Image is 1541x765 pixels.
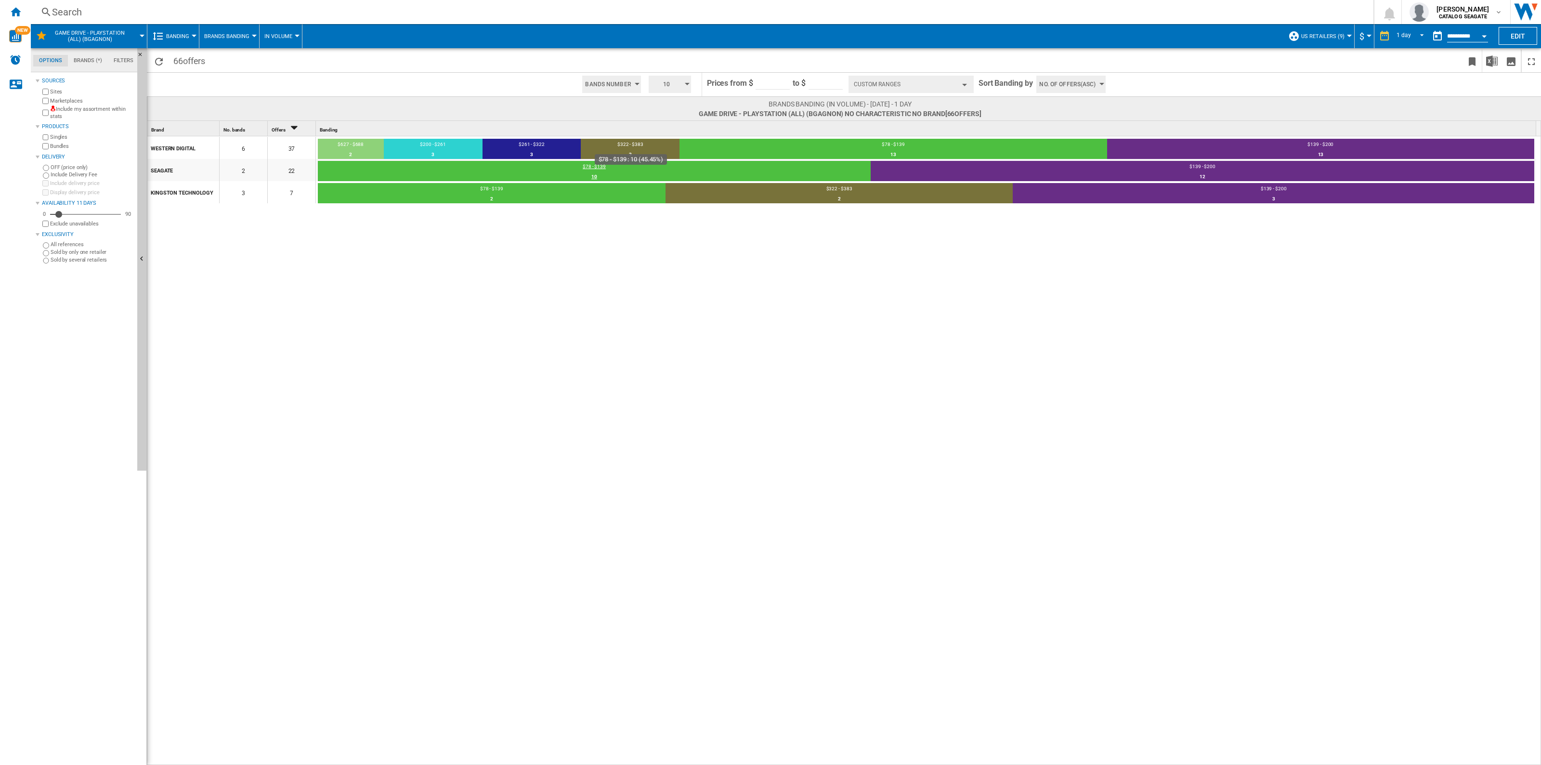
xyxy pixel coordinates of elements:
[268,137,315,159] div: 37
[40,211,48,218] div: 0
[483,141,581,150] div: $261 - $322
[220,137,267,159] div: 6
[1499,27,1537,45] button: Edit
[68,55,108,66] md-tab-item: Brands (*)
[585,76,631,93] span: Bands Number
[1482,50,1502,72] button: Download in Excel
[42,143,49,149] input: Bundles
[483,150,581,159] div: 3
[50,106,56,111] img: mysite-not-bg-18x18.png
[384,150,483,159] div: 3
[318,185,666,194] div: $78 - $139
[268,181,315,203] div: 7
[318,194,666,204] div: 2
[42,123,133,131] div: Products
[954,110,979,118] span: offers
[945,110,981,118] span: [66 ]
[149,121,219,136] div: Brand Sort None
[1439,13,1487,20] b: CATALOG SEAGATE
[204,33,249,40] span: Brands Banding
[51,30,129,42] span: Game Drive - PlayStation (All) (BGAGNON)
[582,76,640,93] button: Bands Number
[43,250,49,256] input: Sold by only one retailer
[1032,73,1109,96] div: No. of offers(Asc)
[1359,24,1369,48] button: $
[1107,141,1534,150] div: $139 - $200
[52,5,1348,19] div: Search
[871,172,1534,182] div: 12
[699,99,981,109] span: Brands banding (In volume) - [DATE] - 1 day
[50,88,133,95] label: Sites
[264,33,292,40] span: In volume
[318,172,871,182] div: 10
[1502,50,1521,72] button: Download as image
[51,164,133,171] label: OFF (price only)
[51,24,138,48] button: Game Drive - PlayStation (All) (BGAGNON)
[1428,26,1447,46] button: md-calendar
[1410,2,1429,22] img: profile.jpg
[10,54,21,66] img: alerts-logo.svg
[152,24,194,48] div: Banding
[50,210,121,219] md-slider: Availability
[50,180,133,187] label: Include delivery price
[666,194,1013,204] div: 2
[849,76,974,93] button: Custom Ranges
[222,121,267,136] div: No. bands Sort None
[151,160,219,180] div: SEAGATE
[1397,32,1411,39] div: 1 day
[15,26,30,35] span: NEW
[699,109,981,119] span: Game Drive - PlayStation (All) (BGAGNON) No characteristic No brand
[42,199,133,207] div: Availability 11 Days
[149,50,169,72] button: Reload
[679,150,1107,159] div: 13
[264,24,297,48] button: In volume
[318,150,384,159] div: 2
[1395,28,1428,44] md-select: REPORTS.WIZARD.STEPS.REPORT.STEPS.REPORT_OPTIONS.PERIOD: 1 day
[270,121,315,136] div: Sort Descending
[652,76,681,93] span: 10
[151,182,219,202] div: KINGSTON TECHNOLOGY
[1039,76,1096,93] span: No. of offers(Asc)
[137,48,149,66] button: Hide
[42,77,133,85] div: Sources
[50,189,133,196] label: Display delivery price
[1359,31,1364,41] span: $
[9,30,22,42] img: wise-card.svg
[318,141,384,150] div: $627 - $688
[183,56,205,66] span: offers
[50,133,133,141] label: Singles
[1486,55,1498,67] img: excel-24x24.png
[871,163,1534,172] div: $139 - $200
[123,211,133,218] div: 90
[50,97,133,105] label: Marketplaces
[42,180,49,186] input: Include delivery price
[43,165,49,171] input: OFF (price only)
[318,121,1536,136] div: Banding Sort None
[581,150,679,159] div: 3
[108,55,139,66] md-tab-item: Filters
[707,79,747,88] span: Prices from
[42,89,49,95] input: Sites
[220,181,267,203] div: 3
[801,79,806,88] span: $
[43,258,49,264] input: Sold by several retailers
[1301,33,1345,40] span: US Retailers (9)
[36,24,142,48] div: Game Drive - PlayStation (All) (BGAGNON)
[42,189,49,196] input: Display delivery price
[1301,24,1349,48] button: US Retailers (9)
[166,24,194,48] button: Banding
[268,159,315,181] div: 22
[384,141,483,150] div: $200 - $261
[50,143,133,150] label: Bundles
[42,231,133,238] div: Exclusivity
[1288,24,1349,48] div: US Retailers (9)
[318,163,871,172] div: $78 - $139
[1522,50,1541,72] button: Maximize
[151,127,164,132] span: Brand
[1013,194,1534,204] div: 3
[223,127,245,132] span: No. bands
[42,153,133,161] div: Delivery
[43,242,49,249] input: All references
[42,98,49,104] input: Marketplaces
